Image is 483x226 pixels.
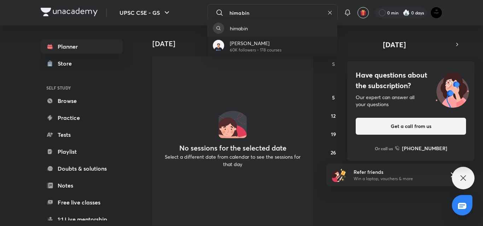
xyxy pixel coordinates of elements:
div: Our expert can answer all your questions [356,94,466,108]
button: Get a call from us [356,118,466,135]
a: himabin [207,20,337,37]
h4: Have questions about the subscription? [356,70,466,91]
p: 60K followers • 178 courses [230,47,281,53]
img: Avatar [213,40,224,51]
img: ttu_illustration_new.svg [430,70,475,108]
p: himabin [230,25,248,32]
p: Or call us [375,145,393,152]
h6: [PHONE_NUMBER] [402,145,447,152]
p: [PERSON_NAME] [230,39,281,47]
a: [PHONE_NUMBER] [395,145,447,152]
a: Avatar[PERSON_NAME]60K followers • 178 courses [207,37,337,56]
